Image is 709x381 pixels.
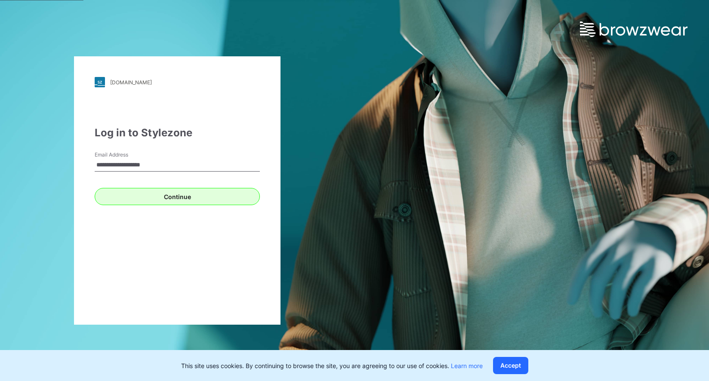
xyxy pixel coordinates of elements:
[580,22,687,37] img: browzwear-logo.e42bd6dac1945053ebaf764b6aa21510.svg
[110,79,152,86] div: [DOMAIN_NAME]
[95,188,260,205] button: Continue
[451,362,483,369] a: Learn more
[95,151,155,159] label: Email Address
[95,77,105,87] img: stylezone-logo.562084cfcfab977791bfbf7441f1a819.svg
[95,77,260,87] a: [DOMAIN_NAME]
[95,125,260,141] div: Log in to Stylezone
[493,357,528,374] button: Accept
[181,361,483,370] p: This site uses cookies. By continuing to browse the site, you are agreeing to our use of cookies.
